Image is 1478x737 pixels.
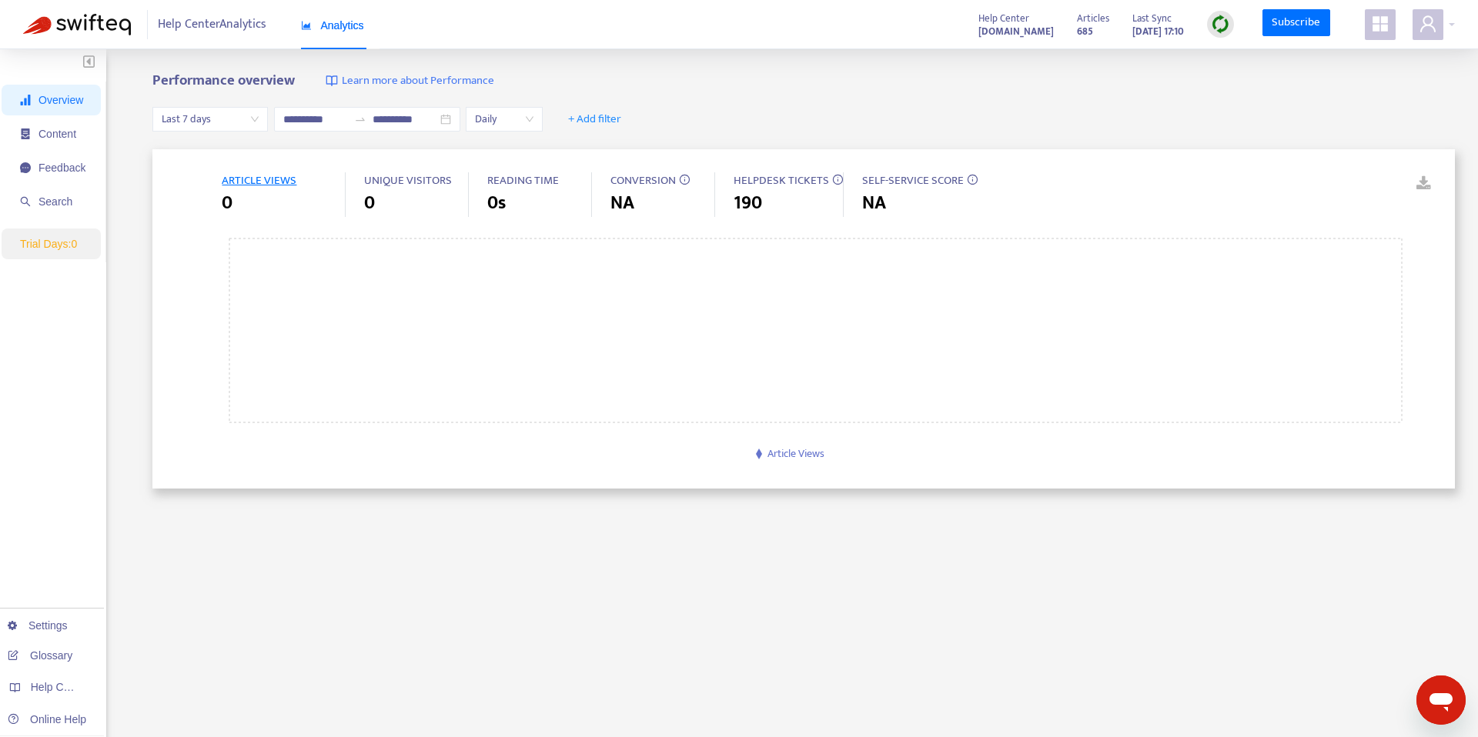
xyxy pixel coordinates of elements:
[862,189,886,217] span: NA
[38,128,76,140] span: Content
[8,713,86,725] a: Online Help
[222,171,296,190] span: ARTICLE VIEWS
[1211,15,1230,34] img: sync.dc5367851b00ba804db3.png
[301,19,364,32] span: Analytics
[557,107,633,132] button: + Add filter
[487,189,506,217] span: 0s
[978,10,1029,27] span: Help Center
[20,162,31,173] span: message
[354,113,366,125] span: to
[162,108,259,131] span: Last 7 days
[610,189,634,217] span: NA
[8,649,72,662] a: Glossary
[20,95,31,105] span: signal
[568,110,621,128] span: + Add filter
[8,619,68,632] a: Settings
[364,189,375,217] span: 0
[364,171,452,190] span: UNIQUE VISITORS
[734,171,829,190] span: HELPDESK TICKETS
[222,189,232,217] span: 0
[301,20,312,31] span: area-chart
[326,75,338,87] img: image-link
[38,94,83,106] span: Overview
[475,108,533,131] span: Daily
[734,189,762,217] span: 190
[20,128,31,139] span: container
[342,72,494,90] span: Learn more about Performance
[610,171,676,190] span: CONVERSION
[20,196,31,207] span: search
[1077,10,1109,27] span: Articles
[38,195,72,208] span: Search
[1416,675,1466,725] iframe: Button to launch messaging window
[1132,23,1184,40] strong: [DATE] 17:10
[38,162,85,174] span: Feedback
[326,72,494,90] a: Learn more about Performance
[31,681,94,693] span: Help Centers
[1262,9,1330,37] a: Subscribe
[1077,23,1093,40] strong: 685
[862,171,964,190] span: SELF-SERVICE SCORE
[978,22,1054,40] a: [DOMAIN_NAME]
[23,14,131,35] img: Swifteq
[1132,10,1172,27] span: Last Sync
[1419,15,1437,33] span: user
[1371,15,1389,33] span: appstore
[767,445,824,462] span: Article Views
[354,113,366,125] span: swap-right
[152,68,295,92] b: Performance overview
[487,171,559,190] span: READING TIME
[158,10,266,39] span: Help Center Analytics
[978,23,1054,40] strong: [DOMAIN_NAME]
[20,238,77,250] span: Trial Days: 0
